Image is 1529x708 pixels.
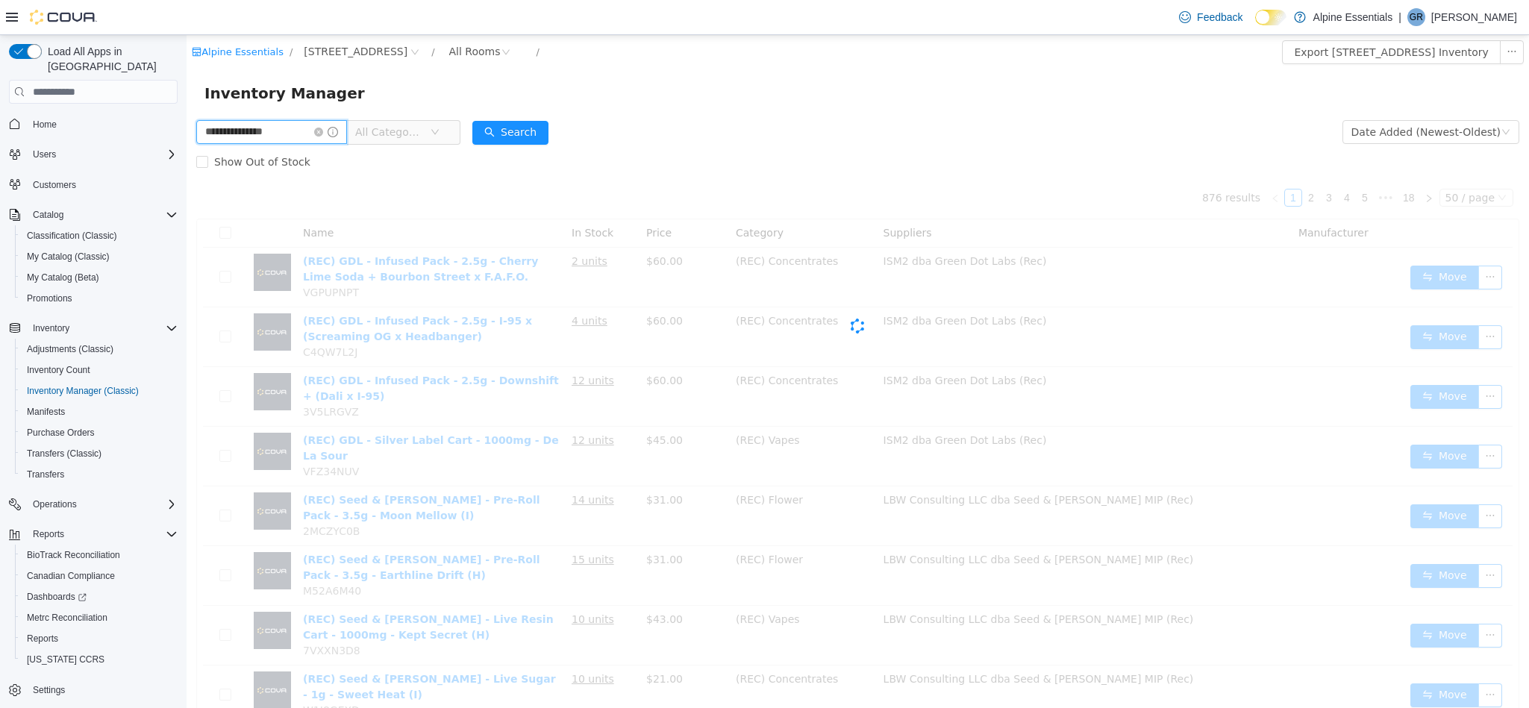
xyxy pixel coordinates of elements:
button: Catalog [27,206,69,224]
button: Transfers (Classic) [15,443,184,464]
button: Customers [3,174,184,195]
a: Feedback [1173,2,1248,32]
a: Reports [21,630,64,648]
span: Customers [33,179,76,191]
span: Catalog [27,206,178,224]
p: [PERSON_NAME] [1431,8,1517,26]
a: Inventory Count [21,361,96,379]
span: Metrc Reconciliation [21,609,178,627]
i: icon: shop [5,12,15,22]
button: Catalog [3,204,184,225]
span: Operations [27,495,178,513]
span: Dashboards [21,588,178,606]
button: Operations [27,495,83,513]
button: [US_STATE] CCRS [15,649,184,670]
span: Canadian Compliance [21,567,178,585]
a: Transfers (Classic) [21,445,107,463]
span: My Catalog (Classic) [21,248,178,266]
button: Users [27,145,62,163]
span: Washington CCRS [21,651,178,668]
span: Inventory Count [21,361,178,379]
span: Dark Mode [1255,25,1256,26]
button: Reports [27,525,70,543]
span: Inventory Manager (Classic) [21,382,178,400]
span: Catalog [33,209,63,221]
a: Canadian Compliance [21,567,121,585]
span: Manifests [21,403,178,421]
span: 850 Commercial Lane [117,8,221,25]
span: Transfers [21,466,178,483]
span: Classification (Classic) [27,230,117,242]
span: Promotions [21,289,178,307]
span: Settings [27,680,178,699]
span: Reports [27,633,58,645]
span: Inventory [27,319,178,337]
span: Transfers [27,469,64,480]
button: Transfers [15,464,184,485]
a: Customers [27,176,82,194]
a: Dashboards [15,586,184,607]
i: icon: down [1315,93,1324,103]
span: Classification (Classic) [21,227,178,245]
span: Transfers (Classic) [21,445,178,463]
span: Inventory Manager (Classic) [27,385,139,397]
span: Metrc Reconciliation [27,612,107,624]
p: Alpine Essentials [1313,8,1393,26]
span: Home [27,114,178,133]
span: Customers [27,175,178,194]
span: Inventory [33,322,69,334]
button: Inventory [3,318,184,339]
a: Inventory Manager (Classic) [21,382,145,400]
button: Inventory Manager (Classic) [15,380,184,401]
a: Transfers [21,466,70,483]
div: Date Added (Newest-Oldest) [1165,86,1314,108]
span: Home [33,119,57,131]
span: Reports [21,630,178,648]
i: icon: down [244,93,253,103]
a: Settings [27,681,71,699]
a: Promotions [21,289,78,307]
span: Settings [33,684,65,696]
span: [US_STATE] CCRS [27,654,104,665]
p: | [1398,8,1401,26]
button: Operations [3,494,184,515]
input: Dark Mode [1255,10,1286,25]
span: Users [27,145,178,163]
span: Promotions [27,292,72,304]
button: Reports [3,524,184,545]
span: Adjustments (Classic) [27,343,113,355]
a: Manifests [21,403,71,421]
button: My Catalog (Classic) [15,246,184,267]
button: Promotions [15,288,184,309]
a: Adjustments (Classic) [21,340,119,358]
button: Metrc Reconciliation [15,607,184,628]
a: BioTrack Reconciliation [21,546,126,564]
button: Users [3,144,184,165]
div: All Rooms [263,5,314,28]
button: icon: searchSearch [286,86,362,110]
span: Canadian Compliance [27,570,115,582]
span: Dashboards [27,591,87,603]
button: Canadian Compliance [15,566,184,586]
button: Classification (Classic) [15,225,184,246]
div: Greg Rivera [1407,8,1425,26]
span: Transfers (Classic) [27,448,101,460]
a: Home [27,116,63,134]
a: Purchase Orders [21,424,101,442]
span: Purchase Orders [27,427,95,439]
span: My Catalog (Beta) [27,272,99,283]
span: Reports [27,525,178,543]
a: Dashboards [21,588,93,606]
span: My Catalog (Beta) [21,269,178,286]
span: Inventory Count [27,364,90,376]
a: icon: shopAlpine Essentials [5,11,97,22]
span: BioTrack Reconciliation [21,546,178,564]
span: Inventory Manager [18,46,187,70]
span: / [245,11,248,22]
button: Manifests [15,401,184,422]
span: Load All Apps in [GEOGRAPHIC_DATA] [42,44,178,74]
span: GR [1410,8,1423,26]
button: Home [3,113,184,134]
span: Users [33,148,56,160]
button: Inventory [27,319,75,337]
